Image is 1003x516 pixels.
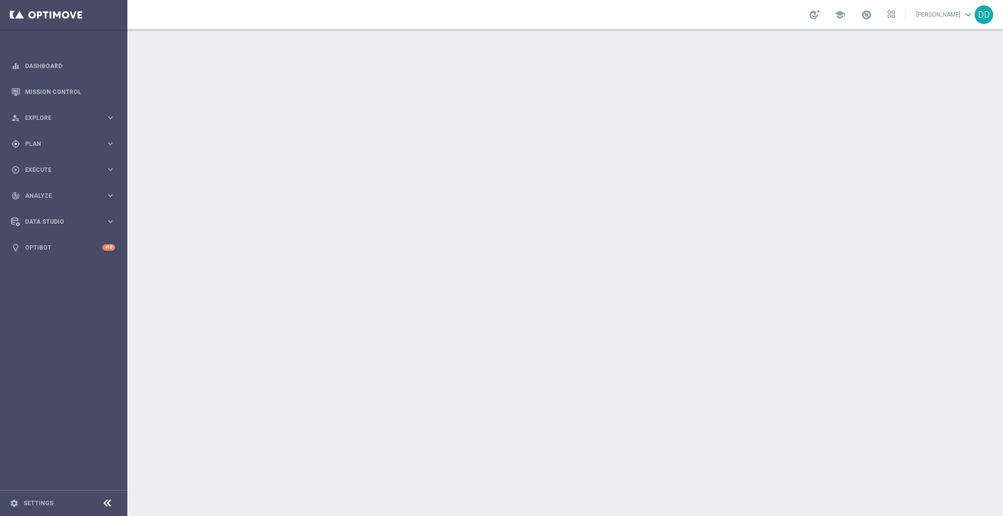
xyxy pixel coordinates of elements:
[11,114,106,122] div: Explore
[11,62,116,70] button: equalizer Dashboard
[25,219,106,225] span: Data Studio
[102,244,115,251] div: +10
[106,113,115,122] i: keyboard_arrow_right
[11,243,20,252] i: lightbulb
[11,114,20,122] i: person_search
[11,140,20,148] i: gps_fixed
[25,235,102,260] a: Optibot
[25,53,115,79] a: Dashboard
[10,499,19,508] i: settings
[11,191,106,200] div: Analyze
[106,139,115,148] i: keyboard_arrow_right
[915,7,975,22] a: [PERSON_NAME]keyboard_arrow_down
[11,166,116,174] button: play_circle_outline Execute keyboard_arrow_right
[11,192,116,200] button: track_changes Analyze keyboard_arrow_right
[25,141,106,147] span: Plan
[11,191,20,200] i: track_changes
[11,244,116,252] button: lightbulb Optibot +10
[11,114,116,122] button: person_search Explore keyboard_arrow_right
[975,5,993,24] div: DD
[11,140,116,148] button: gps_fixed Plan keyboard_arrow_right
[106,217,115,226] i: keyboard_arrow_right
[25,193,106,199] span: Analyze
[11,62,20,70] i: equalizer
[11,140,106,148] div: Plan
[24,500,53,506] a: Settings
[835,9,845,20] span: school
[25,79,115,105] a: Mission Control
[11,218,116,226] button: Data Studio keyboard_arrow_right
[106,165,115,174] i: keyboard_arrow_right
[11,235,115,260] div: Optibot
[963,9,974,20] span: keyboard_arrow_down
[11,79,115,105] div: Mission Control
[11,165,106,174] div: Execute
[11,217,106,226] div: Data Studio
[25,115,106,121] span: Explore
[11,165,20,174] i: play_circle_outline
[11,53,115,79] div: Dashboard
[106,191,115,200] i: keyboard_arrow_right
[25,167,106,173] span: Execute
[11,88,116,96] button: Mission Control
